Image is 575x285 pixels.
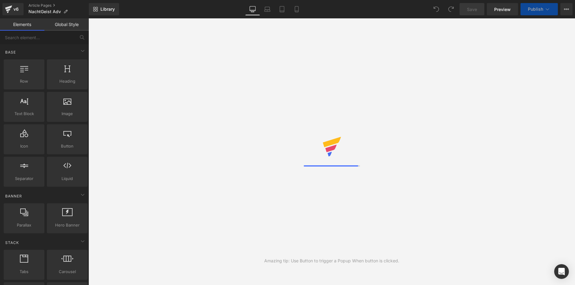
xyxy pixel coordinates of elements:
span: Publish [528,7,543,12]
span: Parallax [6,222,43,228]
a: Preview [487,3,518,15]
span: Liquid [49,175,86,182]
a: Article Pages [28,3,89,8]
button: Redo [445,3,457,15]
button: Undo [430,3,442,15]
div: Open Intercom Messenger [554,264,569,279]
a: Mobile [289,3,304,15]
span: Heading [49,78,86,84]
span: Text Block [6,111,43,117]
span: Row [6,78,43,84]
div: Amazing tip: Use Button to trigger a Popup When button is clicked. [264,257,399,264]
a: Global Style [44,18,89,31]
span: Banner [5,193,23,199]
a: v6 [2,3,24,15]
span: Save [467,6,477,13]
a: New Library [89,3,119,15]
span: NachtGeist Adv [28,9,61,14]
span: Icon [6,143,43,149]
span: Preview [494,6,511,13]
span: Image [49,111,86,117]
span: Base [5,49,17,55]
a: Desktop [245,3,260,15]
span: Carousel [49,268,86,275]
div: v6 [12,5,20,13]
span: Button [49,143,86,149]
span: Tabs [6,268,43,275]
span: Library [100,6,115,12]
a: Tablet [275,3,289,15]
button: Publish [521,3,558,15]
span: Separator [6,175,43,182]
span: Hero Banner [49,222,86,228]
button: More [560,3,573,15]
span: Stack [5,240,20,246]
a: Laptop [260,3,275,15]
